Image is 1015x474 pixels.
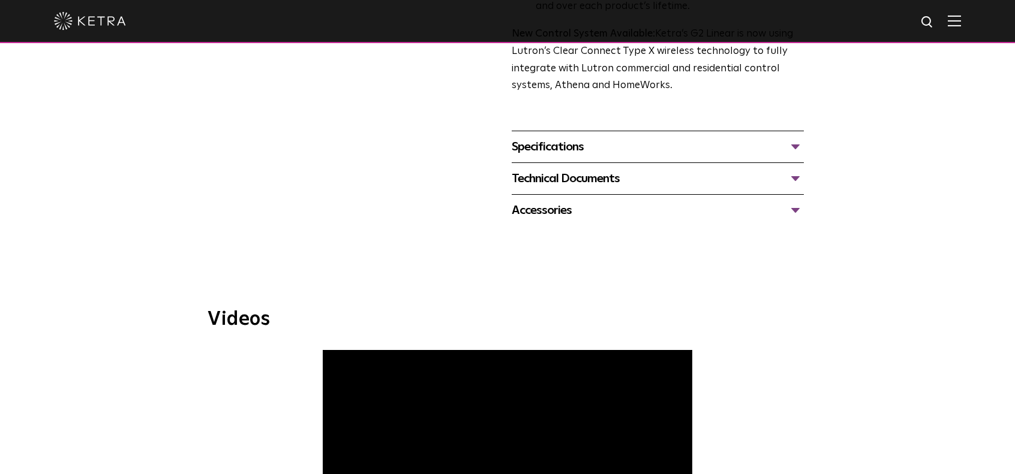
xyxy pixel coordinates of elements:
img: ketra-logo-2019-white [54,12,126,30]
div: Specifications [512,137,804,156]
div: Accessories [512,201,804,220]
img: search icon [920,15,935,30]
img: Hamburger%20Nav.svg [948,15,961,26]
div: Technical Documents [512,169,804,188]
h3: Videos [208,310,807,329]
p: Ketra’s G2 Linear is now using Lutron’s Clear Connect Type X wireless technology to fully integra... [512,26,804,95]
